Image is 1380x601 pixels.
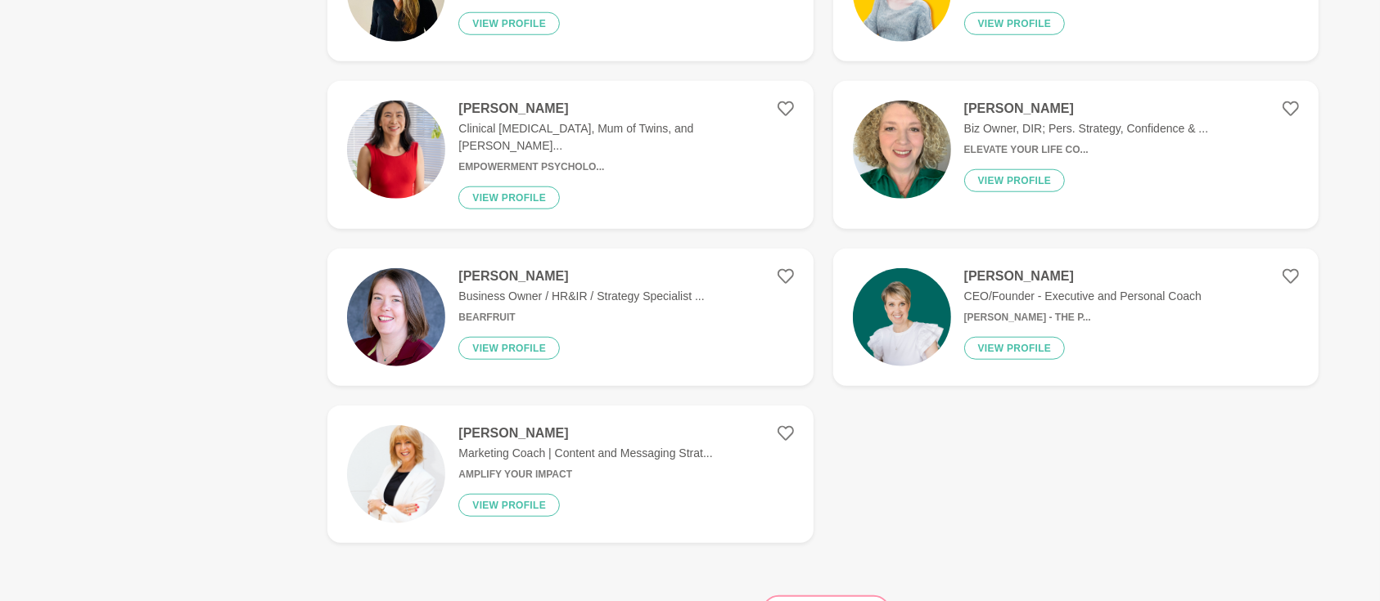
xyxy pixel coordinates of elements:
[327,406,813,543] a: [PERSON_NAME]Marketing Coach | Content and Messaging Strat...Amplify Your ImpactView profile
[964,288,1202,305] p: CEO/Founder - Executive and Personal Coach
[458,425,712,442] h4: [PERSON_NAME]
[964,169,1066,192] button: View profile
[853,101,951,199] img: 48dacf5f3a90333190be7f64b3a460ec27c1f480-2316x3088.jpg
[964,312,1202,324] h6: [PERSON_NAME] - The P...
[327,249,813,386] a: [PERSON_NAME]Business Owner / HR&IR / Strategy Specialist ...BearfruitView profile
[347,425,445,523] img: a2641c0d7bf03d5e9d633abab72f2716cff6266a-1000x1134.png
[458,120,793,155] p: Clinical [MEDICAL_DATA], Mum of Twins, and [PERSON_NAME]...
[833,249,1319,386] a: [PERSON_NAME]CEO/Founder - Executive and Personal Coach[PERSON_NAME] - The P...View profile
[458,469,712,481] h6: Amplify Your Impact
[458,288,704,305] p: Business Owner / HR&IR / Strategy Specialist ...
[458,12,560,35] button: View profile
[347,101,445,199] img: c3ccc33d921c556a05090faebd1a54a0255b3666-4160x6240.jpg
[458,494,560,517] button: View profile
[964,101,1209,117] h4: [PERSON_NAME]
[347,268,445,366] img: dd163058a1fda4f3270fd1e9d5460f5030d2ec92-3022x3600.jpg
[327,81,813,229] a: [PERSON_NAME]Clinical [MEDICAL_DATA], Mum of Twins, and [PERSON_NAME]...Empowerment Psycholo...Vi...
[458,445,712,462] p: Marketing Coach | Content and Messaging Strat...
[833,81,1319,229] a: [PERSON_NAME]Biz Owner, DIR; Pers. Strategy, Confidence & ...Elevate Your Life Co...View profile
[964,120,1209,137] p: Biz Owner, DIR; Pers. Strategy, Confidence & ...
[458,186,560,209] button: View profile
[964,12,1066,35] button: View profile
[853,268,951,366] img: c86eb862a130c25a92c2dc584f3d61efdd9185f0-600x600.png
[964,268,1202,285] h4: [PERSON_NAME]
[964,144,1209,156] h6: Elevate Your Life Co...
[458,337,560,360] button: View profile
[964,337,1066,360] button: View profile
[458,101,793,117] h4: [PERSON_NAME]
[458,161,793,173] h6: Empowerment Psycholo...
[458,268,704,285] h4: [PERSON_NAME]
[458,312,704,324] h6: Bearfruit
